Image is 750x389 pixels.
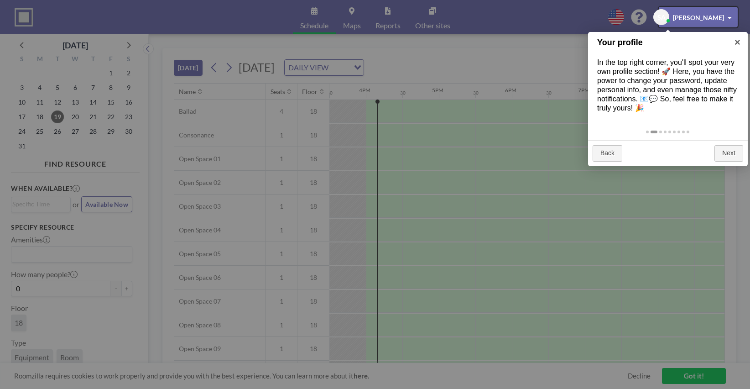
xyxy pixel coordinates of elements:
span: SA [657,13,666,21]
a: × [727,32,748,53]
h1: Your profile [597,37,724,49]
div: In the top right corner, you'll spot your very own profile section! 🚀 Here, you have the power to... [588,49,748,122]
a: Next [714,145,743,162]
a: Back [593,145,622,162]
